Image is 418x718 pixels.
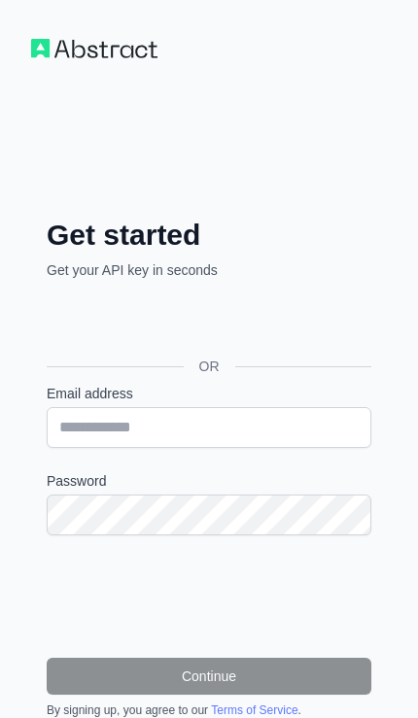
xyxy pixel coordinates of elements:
[47,218,371,253] h2: Get started
[211,703,297,717] a: Terms of Service
[47,301,338,344] div: Sign in with Google. Opens in new tab
[47,471,371,491] label: Password
[47,260,371,280] p: Get your API key in seconds
[47,384,371,403] label: Email address
[184,357,235,376] span: OR
[61,559,357,634] iframe: reCAPTCHA
[31,39,157,58] img: Workflow
[37,301,348,344] iframe: Sign in with Google Button
[47,702,371,718] div: By signing up, you agree to our .
[47,658,371,695] button: Continue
